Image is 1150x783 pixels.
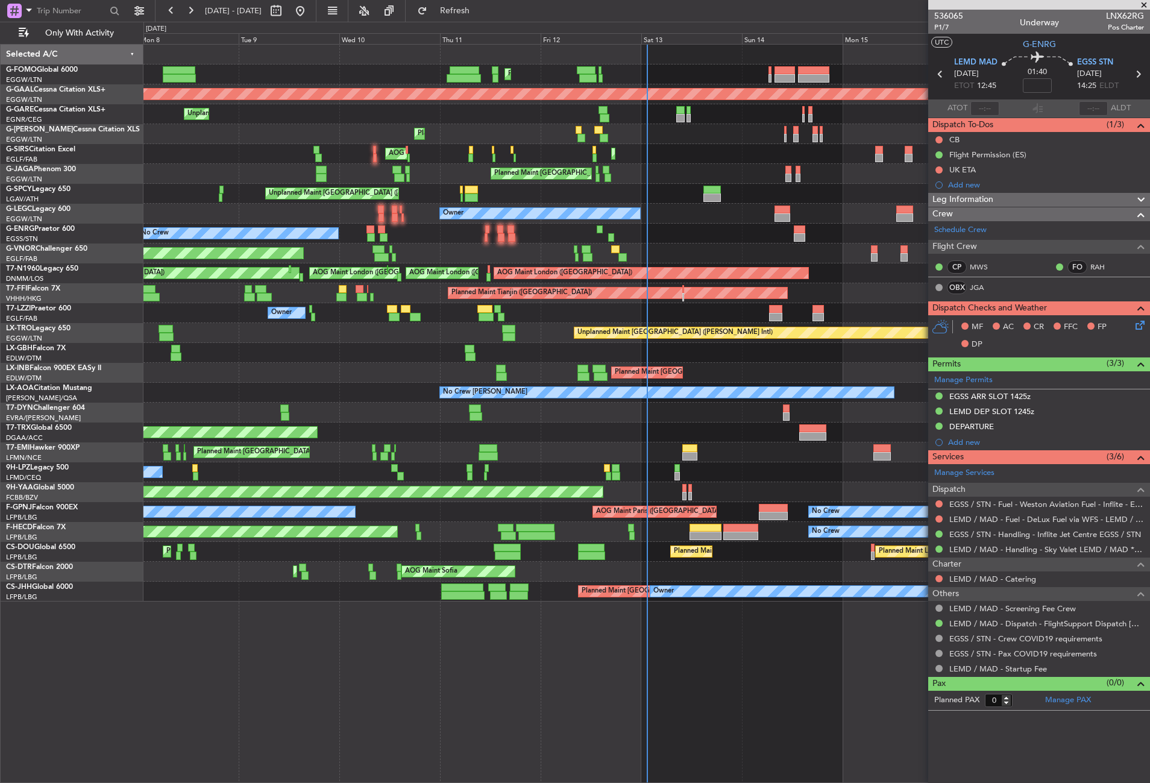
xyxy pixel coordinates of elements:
[6,126,73,133] span: G-[PERSON_NAME]
[674,542,864,561] div: Planned Maint [GEOGRAPHIC_DATA] ([GEOGRAPHIC_DATA])
[13,24,131,43] button: Only With Activity
[6,166,76,173] a: G-JAGAPhenom 300
[6,265,78,272] a: T7-N1960Legacy 650
[6,365,30,372] span: LX-INB
[205,5,262,16] span: [DATE] - [DATE]
[6,564,32,571] span: CS-DTR
[742,33,843,44] div: Sun 14
[970,262,997,272] a: MWS
[6,265,40,272] span: T7-N1960
[932,118,993,132] span: Dispatch To-Dos
[6,146,29,153] span: G-SIRS
[6,484,74,491] a: 9H-YAAGlobal 5000
[6,444,80,451] a: T7-EMIHawker 900XP
[6,206,32,213] span: G-LEGC
[6,126,140,133] a: G-[PERSON_NAME]Cessna Citation XLS
[843,33,943,44] div: Mon 15
[1107,450,1124,463] span: (3/6)
[6,493,38,502] a: FCBB/BZV
[6,225,34,233] span: G-ENRG
[6,345,33,352] span: LX-GBH
[972,321,983,333] span: MF
[1090,262,1117,272] a: RAH
[932,357,961,371] span: Permits
[949,514,1144,524] a: LEMD / MAD - Fuel - DeLux Fuel via WFS - LEMD / MAD
[934,694,979,706] label: Planned PAX
[146,24,166,34] div: [DATE]
[932,193,993,207] span: Leg Information
[6,424,72,432] a: T7-TRXGlobal 6500
[949,649,1097,659] a: EGSS / STN - Pax COVID19 requirements
[954,68,979,80] span: [DATE]
[6,155,37,164] a: EGLF/FAB
[949,499,1144,509] a: EGSS / STN - Fuel - Weston Aviation Fuel - Inflite - EGSS / STN
[6,394,77,403] a: [PERSON_NAME]/QSA
[6,274,43,283] a: DNMM/LOS
[6,215,42,224] a: EGGW/LTN
[166,542,356,561] div: Planned Maint [GEOGRAPHIC_DATA] ([GEOGRAPHIC_DATA])
[6,186,32,193] span: G-SPCY
[6,513,37,522] a: LFPB/LBG
[932,677,946,691] span: Pax
[932,587,959,601] span: Others
[418,125,608,143] div: Planned Maint [GEOGRAPHIC_DATA] ([GEOGRAPHIC_DATA])
[37,2,106,20] input: Trip Number
[6,325,71,332] a: LX-TROLegacy 650
[6,583,73,591] a: CS-JHHGlobal 6000
[6,404,85,412] a: T7-DYNChallenger 604
[934,10,963,22] span: 536065
[947,281,967,294] div: OBX
[451,284,592,302] div: Planned Maint Tianjin ([GEOGRAPHIC_DATA])
[494,165,684,183] div: Planned Maint [GEOGRAPHIC_DATA] ([GEOGRAPHIC_DATA])
[6,464,69,471] a: 9H-LPZLegacy 500
[6,453,42,462] a: LFMN/NCE
[932,558,961,571] span: Charter
[954,57,998,69] span: LEMD MAD
[6,325,32,332] span: LX-TRO
[6,334,42,343] a: EGGW/LTN
[6,573,37,582] a: LFPB/LBG
[653,582,674,600] div: Owner
[6,524,33,531] span: F-HECD
[6,544,75,551] a: CS-DOUGlobal 6500
[6,66,37,74] span: G-FOMO
[1107,676,1124,689] span: (0/0)
[508,65,698,83] div: Planned Maint [GEOGRAPHIC_DATA] ([GEOGRAPHIC_DATA])
[6,106,105,113] a: G-GARECessna Citation XLS+
[6,66,78,74] a: G-FOMOGlobal 6000
[339,33,440,44] div: Wed 10
[6,473,41,482] a: LFMD/CEQ
[972,339,982,351] span: DP
[6,365,101,372] a: LX-INBFalcon 900EX EASy II
[932,207,953,221] span: Crew
[1028,66,1047,78] span: 01:40
[138,33,239,44] div: Mon 8
[6,583,32,591] span: CS-JHH
[949,406,1034,417] div: LEMD DEP SLOT 1245z
[949,664,1047,674] a: LEMD / MAD - Startup Fee
[931,37,952,48] button: UTC
[6,553,37,562] a: LFPB/LBG
[6,75,42,84] a: EGGW/LTN
[1111,102,1131,115] span: ALDT
[541,33,641,44] div: Fri 12
[949,603,1076,614] a: LEMD / MAD - Screening Fee Crew
[812,503,840,521] div: No Crew
[443,204,463,222] div: Owner
[6,314,37,323] a: EGLF/FAB
[6,533,37,542] a: LFPB/LBG
[6,175,42,184] a: EGGW/LTN
[934,22,963,33] span: P1/7
[948,180,1144,190] div: Add new
[6,186,71,193] a: G-SPCYLegacy 650
[497,264,632,282] div: AOG Maint London ([GEOGRAPHIC_DATA])
[6,544,34,551] span: CS-DOU
[6,564,73,571] a: CS-DTRFalcon 2000
[6,106,34,113] span: G-GARE
[1107,357,1124,369] span: (3/3)
[6,86,105,93] a: G-GAALCessna Citation XLS+
[6,166,34,173] span: G-JAGA
[313,264,448,282] div: AOG Maint London ([GEOGRAPHIC_DATA])
[1067,260,1087,274] div: FO
[430,7,480,15] span: Refresh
